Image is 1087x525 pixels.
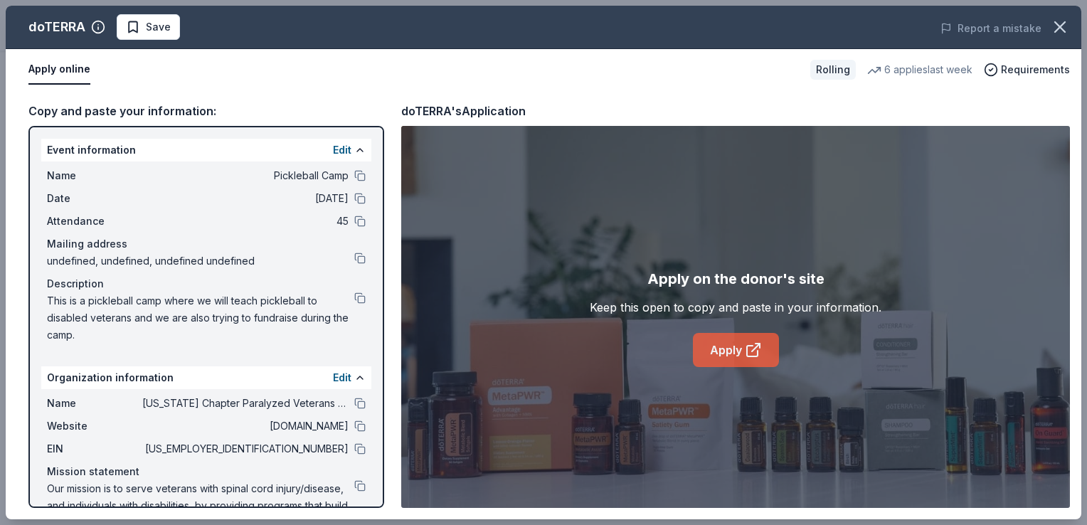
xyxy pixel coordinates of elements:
button: Edit [333,142,351,159]
button: Save [117,14,180,40]
span: This is a pickleball camp where we will teach pickleball to disabled veterans and we are also try... [47,292,354,344]
div: Description [47,275,366,292]
div: Mailing address [47,235,366,253]
span: EIN [47,440,142,457]
button: Edit [333,369,351,386]
span: Save [146,18,171,36]
span: Date [47,190,142,207]
span: Name [47,167,142,184]
span: Name [47,395,142,412]
div: doTERRA [28,16,85,38]
span: undefined, undefined, undefined undefined [47,253,354,270]
span: Pickleball Camp [142,167,349,184]
span: 45 [142,213,349,230]
div: Event information [41,139,371,161]
div: Rolling [810,60,856,80]
div: Apply on the donor's site [647,267,824,290]
div: Organization information [41,366,371,389]
div: Copy and paste your information: [28,102,384,120]
button: Requirements [984,61,1070,78]
span: Attendance [47,213,142,230]
button: Report a mistake [940,20,1041,37]
div: doTERRA's Application [401,102,526,120]
span: Requirements [1001,61,1070,78]
span: [US_STATE] Chapter Paralyzed Veterans of America [142,395,349,412]
span: Website [47,418,142,435]
div: Mission statement [47,463,366,480]
span: [DATE] [142,190,349,207]
div: 6 applies last week [867,61,972,78]
span: [US_EMPLOYER_IDENTIFICATION_NUMBER] [142,440,349,457]
button: Apply online [28,55,90,85]
span: [DOMAIN_NAME] [142,418,349,435]
a: Apply [693,333,779,367]
div: Keep this open to copy and paste in your information. [590,299,881,316]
